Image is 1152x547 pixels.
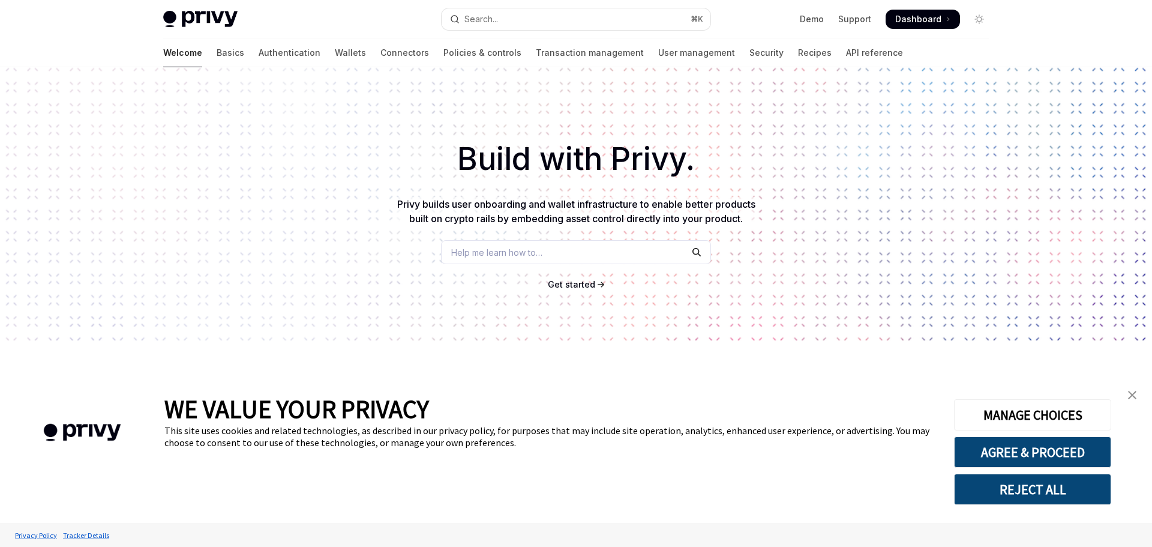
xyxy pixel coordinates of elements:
[442,8,710,30] button: Open search
[259,38,320,67] a: Authentication
[12,525,60,546] a: Privacy Policy
[464,12,498,26] div: Search...
[798,38,832,67] a: Recipes
[18,406,146,459] img: company logo
[886,10,960,29] a: Dashboard
[536,38,644,67] a: Transaction management
[217,38,244,67] a: Basics
[163,38,202,67] a: Welcome
[1120,383,1144,407] a: close banner
[691,14,703,24] span: ⌘ K
[335,38,366,67] a: Wallets
[380,38,429,67] a: Connectors
[800,13,824,25] a: Demo
[749,38,784,67] a: Security
[548,279,595,289] span: Get started
[970,10,989,29] button: Toggle dark mode
[846,38,903,67] a: API reference
[443,38,521,67] a: Policies & controls
[1128,391,1136,399] img: close banner
[954,437,1111,468] button: AGREE & PROCEED
[895,13,941,25] span: Dashboard
[164,393,429,425] span: WE VALUE YOUR PRIVACY
[548,279,595,291] a: Get started
[164,425,936,449] div: This site uses cookies and related technologies, as described in our privacy policy, for purposes...
[954,474,1111,505] button: REJECT ALL
[658,38,735,67] a: User management
[451,246,542,259] span: Help me learn how to…
[954,399,1111,431] button: MANAGE CHOICES
[163,11,238,28] img: light logo
[397,198,755,225] span: Privy builds user onboarding and wallet infrastructure to enable better products built on crypto ...
[60,525,112,546] a: Tracker Details
[19,136,1133,183] h1: Build with Privy.
[838,13,871,25] a: Support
